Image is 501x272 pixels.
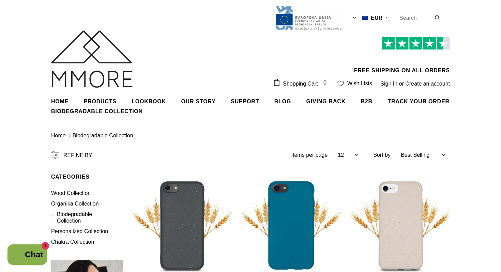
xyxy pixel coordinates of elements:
span: Wood Collection [51,190,91,196]
span: Our Story [181,99,215,104]
span: Chakra Collection [51,239,94,245]
span: Biodegradable Collection [51,108,143,114]
span: Biodegradable Collection [57,211,92,223]
span: Personalized Collection [51,228,108,234]
span: Home [51,99,69,104]
span: FREE SHIPPING ON ALL ORDERS [273,40,450,73]
a: Chakra Collection [51,237,94,247]
a: Biodegradable Collection [73,133,133,138]
span: Shopping Cart [283,81,318,87]
input: Search Site [395,13,435,22]
img: Trust Pilot Stars [382,37,450,50]
span: Giving back [306,99,346,104]
inbox-online-store-chat: Shopify online store chat [5,244,49,267]
a: Biodegradable Collection [51,209,115,226]
span: Track your order [388,99,449,104]
a: Home [51,133,66,139]
img: MMORE Cases [51,30,133,88]
span: 0 [321,79,329,87]
span: or [399,81,404,87]
span: Best Selling [401,152,430,158]
a: Shopping Cart 0 [273,78,332,89]
label: Sort by [373,152,391,158]
a: Giving back [306,93,346,110]
a: Blog [274,93,291,110]
a: Our Story [181,93,215,110]
a: Organika Collection [51,198,99,209]
span: Organika Collection [51,201,99,207]
span: support [231,99,259,104]
a: Lookbook [132,93,166,110]
a: Sign In [380,81,397,87]
span: Products [84,99,117,104]
span: 12 [338,152,344,158]
span: Refine by [63,152,92,158]
span: Lookbook [132,99,166,104]
span: Wish Lists [347,80,372,87]
label: Items per page [291,152,328,158]
a: B2B [361,93,372,110]
span: B2B [361,99,372,104]
a: Create an account [405,81,450,87]
span: Blog [274,99,291,104]
img: Javni Razpis [275,5,343,30]
span: EUR [371,15,382,21]
a: Home [51,93,69,110]
a: support [231,93,259,110]
iframe: Customer reviews powered by Trustpilot [273,50,450,67]
a: Products [84,93,117,110]
span: Categories [51,174,90,180]
a: Personalized Collection [51,226,108,237]
a: Wood Collection [51,188,91,198]
a: Javni Razpis [275,15,343,20]
a: Track your order [388,93,449,110]
a: Wish Lists [337,78,372,89]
